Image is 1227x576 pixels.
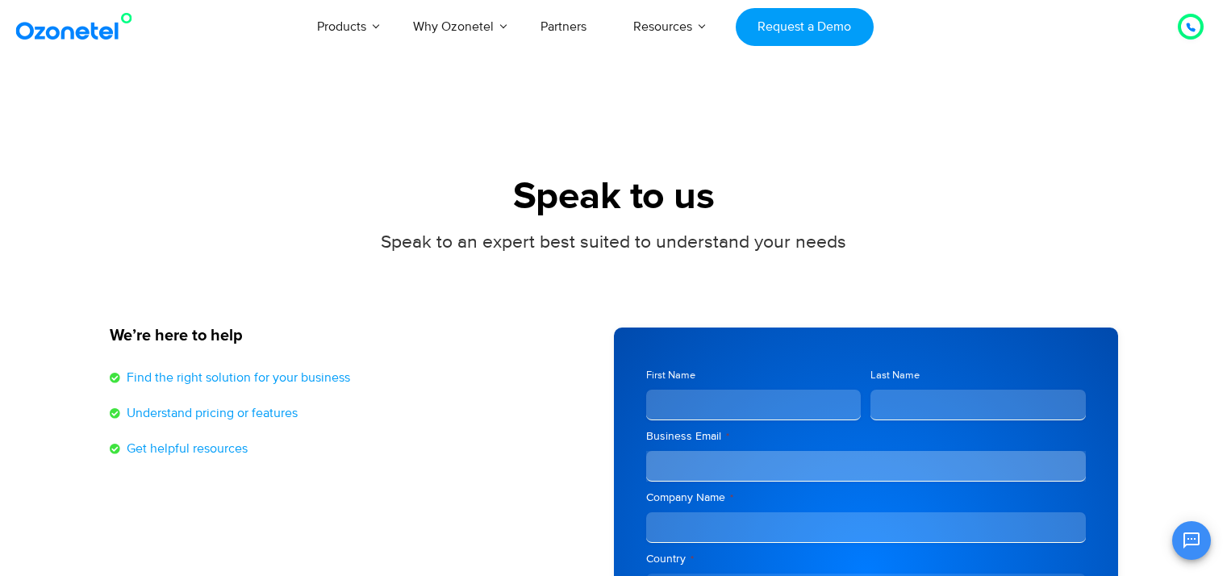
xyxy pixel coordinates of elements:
[646,490,1086,506] label: Company Name
[736,8,874,46] a: Request a Demo
[646,551,1086,567] label: Country
[123,368,350,387] span: Find the right solution for your business
[1172,521,1211,560] button: Open chat
[123,403,298,423] span: Understand pricing or features
[110,328,598,344] h5: We’re here to help
[870,368,1086,383] label: Last Name
[123,439,248,458] span: Get helpful resources
[646,368,862,383] label: First Name
[646,428,1086,445] label: Business Email
[110,175,1118,219] h1: Speak to us
[381,231,846,253] span: Speak to an expert best suited to understand your needs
